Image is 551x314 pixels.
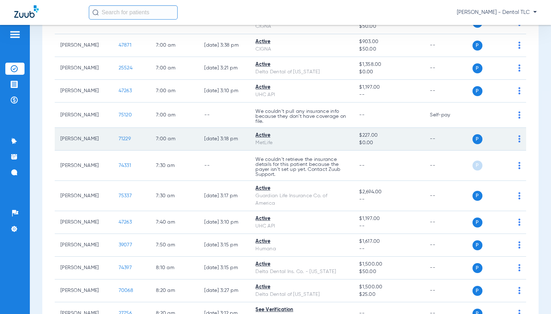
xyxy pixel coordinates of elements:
[92,9,99,16] img: Search Icon
[359,283,418,291] span: $1,500.00
[255,215,348,223] div: Active
[255,306,348,314] div: See Verification
[199,57,250,80] td: [DATE] 3:21 PM
[150,257,199,279] td: 8:10 AM
[150,103,199,128] td: 7:00 AM
[55,151,113,181] td: [PERSON_NAME]
[55,34,113,57] td: [PERSON_NAME]
[255,84,348,91] div: Active
[255,245,348,253] div: Humana
[359,215,418,223] span: $1,197.00
[472,286,482,296] span: P
[255,185,348,192] div: Active
[255,268,348,276] div: Delta Dental Ins. Co. - [US_STATE]
[150,57,199,80] td: 7:00 AM
[150,234,199,257] td: 7:50 AM
[424,234,472,257] td: --
[359,68,418,76] span: $0.00
[472,191,482,201] span: P
[119,88,132,93] span: 47263
[424,80,472,103] td: --
[150,80,199,103] td: 7:00 AM
[502,87,509,94] img: x.svg
[502,192,509,199] img: x.svg
[472,63,482,73] span: P
[518,241,520,248] img: group-dot-blue.svg
[255,157,348,177] p: We couldn’t retrieve the insurance details for this patient because the payer isn’t set up yet. C...
[150,151,199,181] td: 7:30 AM
[55,211,113,234] td: [PERSON_NAME]
[150,34,199,57] td: 7:00 AM
[255,192,348,207] div: Guardian Life Insurance Co. of America
[518,111,520,119] img: group-dot-blue.svg
[199,80,250,103] td: [DATE] 3:10 PM
[518,219,520,226] img: group-dot-blue.svg
[518,192,520,199] img: group-dot-blue.svg
[518,64,520,72] img: group-dot-blue.svg
[472,218,482,227] span: P
[255,238,348,245] div: Active
[472,134,482,144] span: P
[502,135,509,142] img: x.svg
[359,245,418,253] span: --
[119,136,131,141] span: 71229
[424,103,472,128] td: Self-pay
[359,132,418,139] span: $227.00
[255,132,348,139] div: Active
[518,87,520,94] img: group-dot-blue.svg
[502,42,509,49] img: x.svg
[518,135,520,142] img: group-dot-blue.svg
[359,23,418,30] span: $50.00
[457,9,537,16] span: [PERSON_NAME] - Dental TLC
[55,128,113,151] td: [PERSON_NAME]
[199,181,250,211] td: [DATE] 3:17 PM
[14,5,39,18] img: Zuub Logo
[119,163,131,168] span: 74331
[150,211,199,234] td: 7:40 AM
[255,38,348,46] div: Active
[424,151,472,181] td: --
[150,128,199,151] td: 7:00 AM
[199,234,250,257] td: [DATE] 3:15 PM
[119,43,131,48] span: 47871
[359,61,418,68] span: $1,358.00
[119,193,132,198] span: 75337
[424,34,472,57] td: --
[359,112,364,117] span: --
[424,181,472,211] td: --
[255,261,348,268] div: Active
[255,109,348,124] p: We couldn’t pull any insurance info because they don’t have coverage on file.
[424,279,472,302] td: --
[359,188,418,196] span: $2,694.00
[119,220,132,225] span: 47263
[359,291,418,298] span: $25.00
[255,61,348,68] div: Active
[119,66,133,70] span: 25524
[518,42,520,49] img: group-dot-blue.svg
[119,112,132,117] span: 75120
[150,181,199,211] td: 7:30 AM
[255,91,348,99] div: UHC API
[359,38,418,46] span: $903.00
[55,257,113,279] td: [PERSON_NAME]
[502,64,509,72] img: x.svg
[55,234,113,257] td: [PERSON_NAME]
[502,162,509,169] img: x.svg
[359,268,418,276] span: $50.00
[119,288,133,293] span: 70068
[55,181,113,211] td: [PERSON_NAME]
[199,279,250,302] td: [DATE] 3:27 PM
[502,111,509,119] img: x.svg
[359,261,418,268] span: $1,500.00
[359,91,418,99] span: --
[55,57,113,80] td: [PERSON_NAME]
[515,280,551,314] iframe: Chat Widget
[472,240,482,250] span: P
[89,5,178,20] input: Search for patients
[255,283,348,291] div: Active
[255,46,348,53] div: CIGNA
[359,223,418,230] span: --
[199,128,250,151] td: [DATE] 3:18 PM
[359,238,418,245] span: $1,617.00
